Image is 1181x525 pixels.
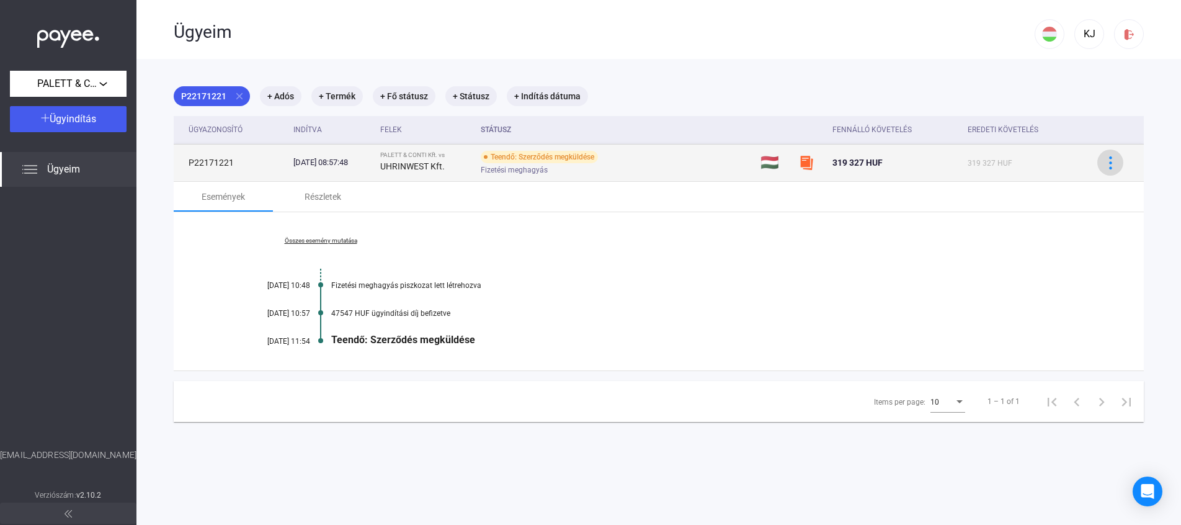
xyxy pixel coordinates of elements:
[380,161,445,171] strong: UHRINWEST Kft.
[507,86,588,106] mat-chip: + Indítás dátuma
[832,122,912,137] div: Fennálló követelés
[1104,156,1117,169] img: more-blue
[305,189,341,204] div: Részletek
[65,510,72,518] img: arrow-double-left-grey.svg
[50,113,96,125] span: Ügyindítás
[1040,389,1064,414] button: First page
[1074,19,1104,49] button: KJ
[373,86,435,106] mat-chip: + Fő státusz
[234,91,245,102] mat-icon: close
[968,159,1012,168] span: 319 327 HUF
[1114,19,1144,49] button: logout-red
[968,122,1038,137] div: Eredeti követelés
[41,114,50,122] img: plus-white.svg
[832,122,958,137] div: Fennálló követelés
[380,151,471,159] div: PALETT & CONTI Kft. vs
[37,76,99,91] span: PALETT & CONTI Kft.
[174,22,1035,43] div: Ügyeim
[236,337,310,346] div: [DATE] 11:54
[293,156,370,169] div: [DATE] 08:57:48
[311,86,363,106] mat-chip: + Termék
[987,394,1020,409] div: 1 – 1 of 1
[1114,389,1139,414] button: Last page
[236,309,310,318] div: [DATE] 10:57
[47,162,80,177] span: Ügyeim
[445,86,497,106] mat-chip: + Státusz
[1097,150,1123,176] button: more-blue
[1123,28,1136,41] img: logout-red
[481,151,598,163] div: Teendő: Szerződés megküldése
[1064,389,1089,414] button: Previous page
[76,491,102,500] strong: v2.10.2
[1089,389,1114,414] button: Next page
[260,86,301,106] mat-chip: + Adós
[37,23,99,48] img: white-payee-white-dot.svg
[293,122,322,137] div: Indítva
[189,122,283,137] div: Ügyazonosító
[930,398,939,406] span: 10
[202,189,245,204] div: Események
[236,281,310,290] div: [DATE] 10:48
[331,334,1082,346] div: Teendő: Szerződés megküldése
[1133,477,1162,506] div: Open Intercom Messenger
[174,86,250,106] mat-chip: P22171221
[10,106,127,132] button: Ügyindítás
[799,155,814,170] img: szamlazzhu-mini
[174,144,288,181] td: P22171221
[293,122,370,137] div: Indítva
[832,158,883,168] span: 319 327 HUF
[968,122,1082,137] div: Eredeti követelés
[476,116,756,144] th: Státusz
[481,163,548,177] span: Fizetési meghagyás
[755,144,794,181] td: 🇭🇺
[1079,27,1100,42] div: KJ
[331,309,1082,318] div: 47547 HUF ügyindítási díj befizetve
[380,122,402,137] div: Felek
[380,122,471,137] div: Felek
[930,394,965,409] mat-select: Items per page:
[236,237,406,245] a: Összes esemény mutatása
[874,395,925,410] div: Items per page:
[331,281,1082,290] div: Fizetési meghagyás piszkozat lett létrehozva
[1042,27,1057,42] img: HU
[22,162,37,177] img: list.svg
[1035,19,1064,49] button: HU
[10,71,127,97] button: PALETT & CONTI Kft.
[189,122,243,137] div: Ügyazonosító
